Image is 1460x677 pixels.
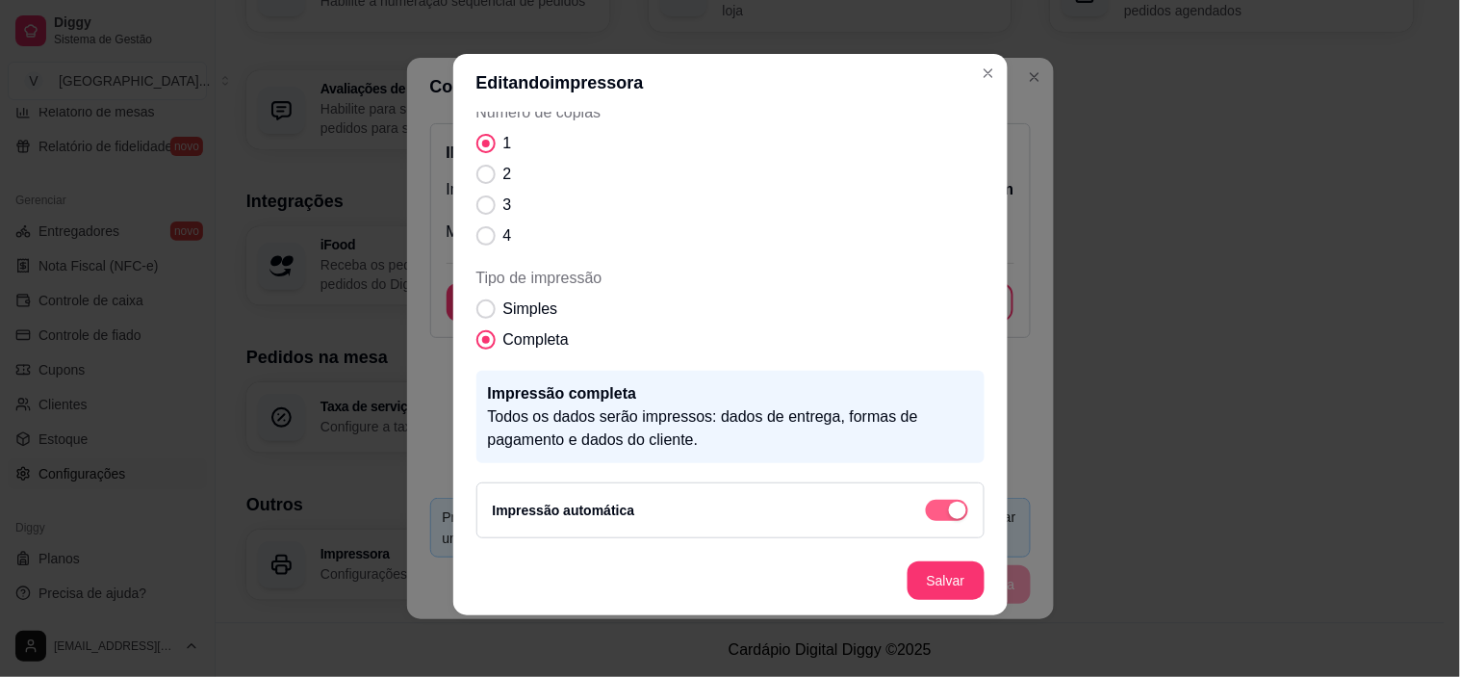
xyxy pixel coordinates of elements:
[503,298,558,321] span: Simples
[973,58,1004,89] button: Close
[476,101,985,247] div: Número de cópias
[476,267,985,352] div: Tipo de impressão
[503,194,512,217] span: 3
[476,101,985,124] span: Número de cópias
[488,405,973,452] p: Todos os dados serão impressos: dados de entrega, formas de pagamento e dados do cliente.
[503,163,512,186] span: 2
[503,132,512,155] span: 1
[503,328,569,352] span: Completa
[908,561,985,600] button: Salvar
[476,267,985,290] span: Tipo de impressão
[453,54,1008,112] header: Editando impressora
[488,382,973,405] p: Impressão completa
[493,503,635,518] label: Impressão automática
[503,224,512,247] span: 4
